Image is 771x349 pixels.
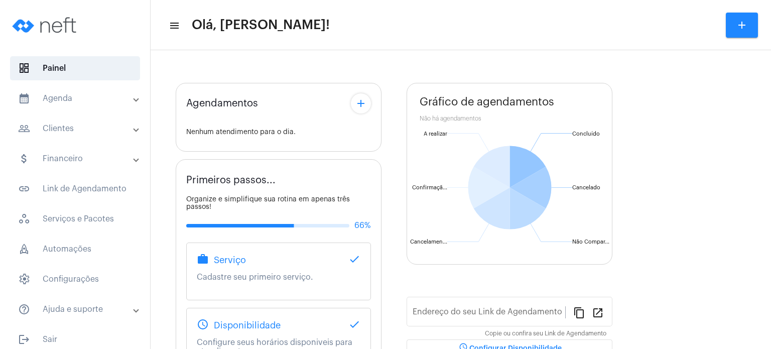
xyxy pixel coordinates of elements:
span: Serviço [214,255,246,265]
mat-expansion-panel-header: sidenav iconFinanceiro [6,147,150,171]
div: Nenhum atendimento para o dia. [186,129,371,136]
span: sidenav icon [18,243,30,255]
mat-expansion-panel-header: sidenav iconClientes [6,117,150,141]
mat-icon: work [197,253,209,265]
span: Serviços e Pacotes [10,207,140,231]
mat-icon: add [736,19,748,31]
span: Olá, [PERSON_NAME]! [192,17,330,33]
span: sidenav icon [18,273,30,285]
span: Primeiros passos... [186,175,276,186]
span: Agendamentos [186,98,258,109]
mat-icon: sidenav icon [169,20,179,32]
mat-icon: done [348,253,360,265]
mat-icon: sidenav icon [18,92,30,104]
span: 66% [354,221,371,230]
mat-icon: done [348,318,360,330]
span: Organize e simplifique sua rotina em apenas três passos! [186,196,350,210]
span: Gráfico de agendamentos [420,96,554,108]
span: Disponibilidade [214,320,281,330]
text: Não Compar... [572,239,609,245]
mat-panel-title: Ajuda e suporte [18,303,134,315]
mat-panel-title: Agenda [18,92,134,104]
mat-icon: sidenav icon [18,123,30,135]
text: Cancelado [572,185,600,190]
mat-hint: Copie ou confira seu Link de Agendamento [485,330,606,337]
mat-icon: sidenav icon [18,303,30,315]
mat-icon: add [355,97,367,109]
mat-icon: sidenav icon [18,153,30,165]
span: Configurações [10,267,140,291]
span: Link de Agendamento [10,177,140,201]
mat-icon: open_in_new [592,306,604,318]
text: Cancelamen... [410,239,447,245]
img: logo-neft-novo-2.png [8,5,83,45]
text: A realizar [424,131,447,137]
text: Confirmaçã... [412,185,447,191]
span: sidenav icon [18,62,30,74]
p: Cadastre seu primeiro serviço. [197,273,360,282]
span: Automações [10,237,140,261]
span: sidenav icon [18,213,30,225]
mat-icon: schedule [197,318,209,330]
span: Painel [10,56,140,80]
input: Link [413,309,565,318]
text: Concluído [572,131,600,137]
mat-expansion-panel-header: sidenav iconAgenda [6,86,150,110]
mat-panel-title: Financeiro [18,153,134,165]
mat-icon: sidenav icon [18,333,30,345]
mat-icon: sidenav icon [18,183,30,195]
mat-expansion-panel-header: sidenav iconAjuda e suporte [6,297,150,321]
mat-panel-title: Clientes [18,123,134,135]
mat-icon: content_copy [573,306,585,318]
